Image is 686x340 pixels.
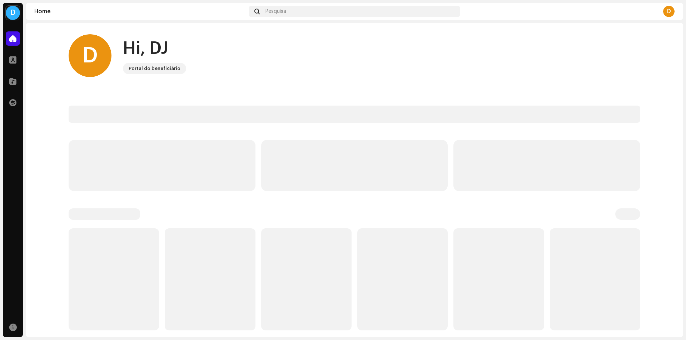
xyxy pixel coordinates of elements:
[34,9,246,14] div: Home
[129,64,180,73] div: Portal do beneficiário
[6,6,20,20] div: D
[123,37,186,60] div: Hi, DJ
[69,34,111,77] div: D
[265,9,286,14] span: Pesquisa
[663,6,675,17] div: D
